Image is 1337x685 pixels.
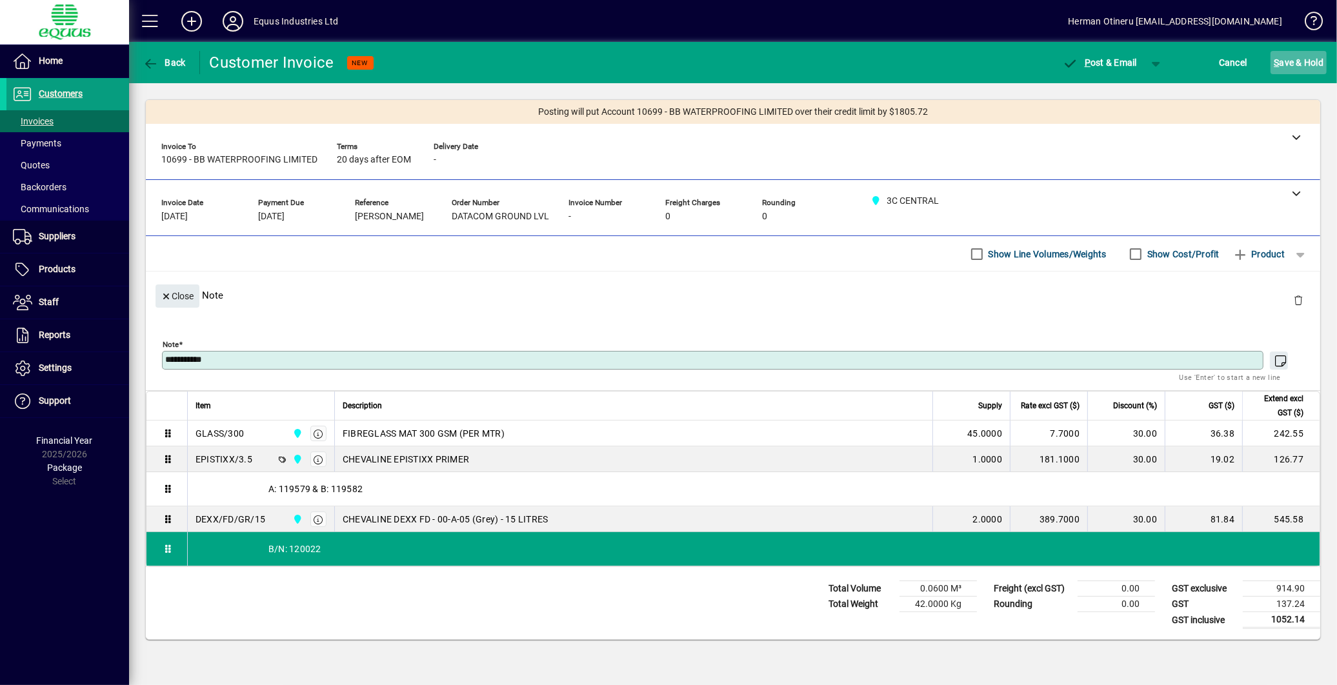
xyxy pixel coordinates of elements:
span: FIBREGLASS MAT 300 GSM (PER MTR) [343,427,505,440]
span: 3C CENTRAL [289,512,304,526]
span: [PERSON_NAME] [355,212,424,222]
td: 1052.14 [1243,612,1320,628]
mat-hint: Use 'Enter' to start a new line [1180,370,1281,384]
a: Communications [6,198,129,220]
app-page-header-button: Delete [1283,294,1314,306]
a: Home [6,45,129,77]
span: [DATE] [161,212,188,222]
div: B/N: 120022 [188,532,1320,566]
div: 181.1000 [1018,453,1080,466]
div: EPISTIXX/3.5 [196,453,252,466]
span: Product [1232,244,1285,264]
td: 545.58 [1242,506,1320,532]
div: GLASS/300 [196,427,244,440]
span: Home [39,55,63,66]
span: Communications [13,204,89,214]
div: Equus Industries Ltd [254,11,339,32]
button: Profile [212,10,254,33]
td: 30.00 [1087,506,1165,532]
a: Staff [6,286,129,319]
td: 914.90 [1243,581,1320,597]
span: CHEVALINE DEXX FD - 00-A-05 (Grey) - 15 LITRES [343,513,548,526]
button: Delete [1283,284,1314,315]
span: ave & Hold [1274,52,1323,73]
mat-label: Note [163,340,179,349]
button: Cancel [1216,51,1251,74]
a: Knowledge Base [1295,3,1321,45]
span: Rate excl GST ($) [1021,399,1080,413]
td: 0.00 [1078,581,1155,597]
td: 30.00 [1087,421,1165,446]
a: Quotes [6,154,129,176]
span: [DATE] [258,212,285,222]
td: Freight (excl GST) [987,581,1078,597]
a: Suppliers [6,221,129,253]
button: Post & Email [1056,51,1143,74]
td: 42.0000 Kg [900,597,977,612]
span: Customers [39,88,83,99]
button: Add [171,10,212,33]
td: GST inclusive [1165,612,1243,628]
a: Reports [6,319,129,352]
span: 1.0000 [973,453,1003,466]
div: A: 119579 & B: 119582 [188,472,1320,506]
td: 126.77 [1242,446,1320,472]
div: Note [146,272,1320,319]
span: Suppliers [39,231,75,241]
label: Show Line Volumes/Weights [986,248,1107,261]
td: 0.0600 M³ [900,581,977,597]
span: Support [39,395,71,406]
span: 20 days after EOM [337,155,411,165]
div: 389.7000 [1018,513,1080,526]
button: Close [156,284,199,308]
td: 30.00 [1087,446,1165,472]
a: Payments [6,132,129,154]
button: Back [139,51,189,74]
td: Rounding [987,597,1078,612]
button: Product [1226,243,1291,266]
a: Support [6,385,129,417]
span: Item [196,399,211,413]
span: Description [343,399,382,413]
td: GST [1165,597,1243,612]
td: 137.24 [1243,597,1320,612]
span: P [1085,57,1091,68]
span: Extend excl GST ($) [1251,392,1303,420]
span: Invoices [13,116,54,126]
td: 0.00 [1078,597,1155,612]
app-page-header-button: Back [129,51,200,74]
span: Cancel [1219,52,1247,73]
button: Save & Hold [1271,51,1327,74]
span: 0 [665,212,670,222]
td: 242.55 [1242,421,1320,446]
td: GST exclusive [1165,581,1243,597]
span: Posting will put Account 10699 - BB WATERPROOFING LIMITED over their credit limit by $1805.72 [538,105,928,119]
td: 36.38 [1165,421,1242,446]
span: Quotes [13,160,50,170]
span: 3C CENTRAL [289,426,304,441]
span: Discount (%) [1113,399,1157,413]
div: 7.7000 [1018,427,1080,440]
span: Payments [13,138,61,148]
span: Settings [39,362,72,373]
span: 10699 - BB WATERPROOFING LIMITED [161,155,317,165]
span: Backorders [13,182,66,192]
span: - [568,212,571,222]
span: Reports [39,330,70,340]
td: Total Weight [822,597,900,612]
span: NEW [352,59,368,67]
label: Show Cost/Profit [1145,248,1220,261]
td: 81.84 [1165,506,1242,532]
div: Herman Otineru [EMAIL_ADDRESS][DOMAIN_NAME] [1068,11,1282,32]
a: Settings [6,352,129,384]
td: 19.02 [1165,446,1242,472]
span: 45.0000 [967,427,1002,440]
span: CHEVALINE EPISTIXX PRIMER [343,453,469,466]
span: 3C CENTRAL [289,452,304,466]
span: Financial Year [37,435,93,446]
span: 2.0000 [973,513,1003,526]
div: Customer Invoice [210,52,334,73]
span: Close [161,286,194,307]
div: DEXX/FD/GR/15 [196,513,265,526]
span: S [1274,57,1279,68]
